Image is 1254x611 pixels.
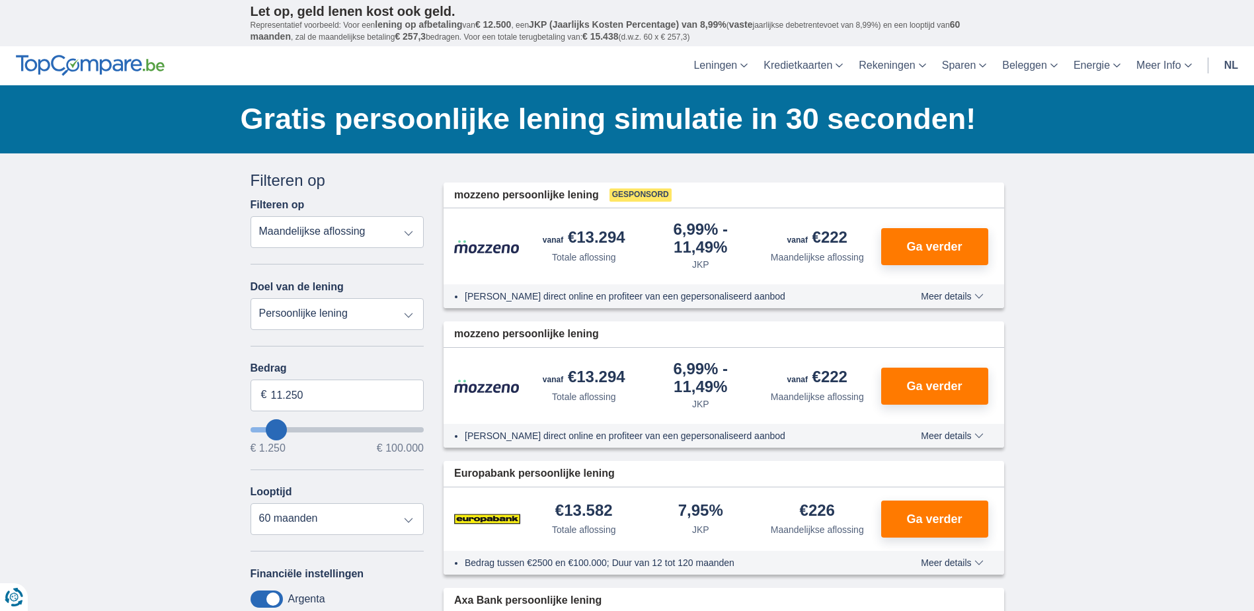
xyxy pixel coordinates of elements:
img: product.pl.alt Mozzeno [454,239,520,254]
div: 6,99% [648,222,754,255]
span: € [261,387,267,403]
span: Axa Bank persoonlijke lening [454,593,602,608]
div: Totale aflossing [552,390,616,403]
label: Argenta [288,593,325,605]
button: Ga verder [881,368,988,405]
span: JKP (Jaarlijks Kosten Percentage) van 8,99% [529,19,726,30]
input: wantToBorrow [251,427,424,432]
div: Maandelijkse aflossing [771,390,864,403]
div: 6,99% [648,361,754,395]
div: Totale aflossing [552,251,616,264]
span: vaste [729,19,753,30]
span: Ga verder [906,513,962,525]
span: Europabank persoonlijke lening [454,466,615,481]
label: Bedrag [251,362,424,374]
div: Maandelijkse aflossing [771,523,864,536]
span: Ga verder [906,241,962,253]
div: 7,95% [678,503,723,520]
span: Gesponsord [609,188,672,202]
label: Financiële instellingen [251,568,364,580]
div: €222 [787,369,847,387]
label: Looptijd [251,486,292,498]
a: Rekeningen [851,46,933,85]
div: Maandelijkse aflossing [771,251,864,264]
span: € 15.438 [582,31,619,42]
div: JKP [692,523,709,536]
li: Bedrag tussen €2500 en €100.000; Duur van 12 tot 120 maanden [465,556,873,569]
p: Representatief voorbeeld: Voor een van , een ( jaarlijkse debetrentevoet van 8,99%) en een loopti... [251,19,1004,43]
span: Meer details [921,558,983,567]
button: Ga verder [881,228,988,265]
div: JKP [692,258,709,271]
div: Filteren op [251,169,424,192]
span: € 100.000 [377,443,424,454]
a: Leningen [686,46,756,85]
div: €13.294 [543,369,625,387]
li: [PERSON_NAME] direct online en profiteer van een gepersonaliseerd aanbod [465,290,873,303]
a: Energie [1066,46,1128,85]
p: Let op, geld lenen kost ook geld. [251,3,1004,19]
span: mozzeno persoonlijke lening [454,188,599,203]
label: Doel van de lening [251,281,344,293]
a: Beleggen [994,46,1066,85]
div: €13.294 [543,229,625,248]
button: Meer details [911,291,993,302]
img: product.pl.alt Mozzeno [454,379,520,393]
span: 60 maanden [251,19,960,42]
a: Sparen [934,46,995,85]
div: JKP [692,397,709,411]
span: mozzeno persoonlijke lening [454,327,599,342]
span: € 12.500 [475,19,512,30]
div: €13.582 [555,503,613,520]
a: nl [1216,46,1246,85]
span: lening op afbetaling [375,19,462,30]
div: €226 [800,503,835,520]
h1: Gratis persoonlijke lening simulatie in 30 seconden! [241,99,1004,140]
button: Ga verder [881,501,988,538]
span: € 1.250 [251,443,286,454]
span: Meer details [921,431,983,440]
a: Kredietkaarten [756,46,851,85]
span: Ga verder [906,380,962,392]
span: Meer details [921,292,983,301]
div: Totale aflossing [552,523,616,536]
div: €222 [787,229,847,248]
img: product.pl.alt Europabank [454,503,520,536]
a: Meer Info [1128,46,1200,85]
button: Meer details [911,430,993,441]
img: TopCompare [16,55,165,76]
label: Filteren op [251,199,305,211]
li: [PERSON_NAME] direct online en profiteer van een gepersonaliseerd aanbod [465,429,873,442]
button: Meer details [911,557,993,568]
span: € 257,3 [395,31,426,42]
